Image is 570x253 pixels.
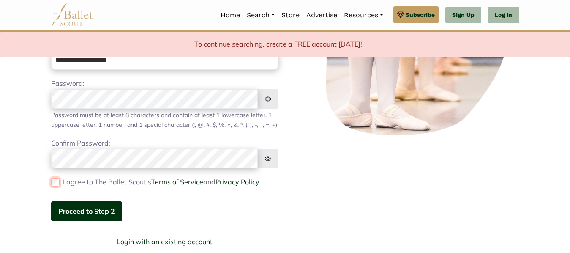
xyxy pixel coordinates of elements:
a: Subscribe [393,6,439,23]
label: Confirm Password: [51,138,110,149]
label: Password: [51,78,85,89]
a: Login with an existing account [117,236,213,247]
div: Password must be at least 8 characters and contain at least 1 lowercase letter, 1 uppercase lette... [51,110,278,129]
button: Proceed to Step 2 [51,201,122,221]
a: Search [243,6,278,24]
a: Sign Up [445,7,481,24]
a: Resources [341,6,387,24]
a: Log In [488,7,519,24]
label: I agree to The Ballet Scout's and [63,177,261,188]
a: Store [278,6,303,24]
a: Home [217,6,243,24]
a: Terms of Service [151,178,203,186]
span: Subscribe [406,10,435,19]
a: Advertise [303,6,341,24]
img: gem.svg [397,10,404,19]
a: Privacy Policy. [215,178,261,186]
